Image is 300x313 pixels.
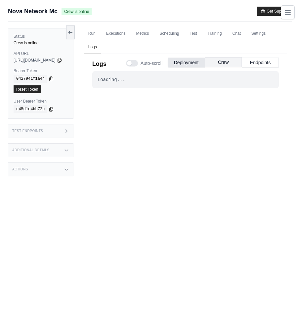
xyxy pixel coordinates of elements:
iframe: Chat Widget [267,281,300,313]
a: Training [204,27,226,41]
a: Settings [247,27,270,41]
div: Widget chat [267,281,300,313]
span: Nova Network Mc [8,7,58,16]
code: 0427941f1a44 [14,75,47,83]
label: Bearer Token [14,68,68,73]
a: Scheduling [155,27,183,41]
label: User Bearer Token [14,99,68,104]
span: Auto-scroll [141,60,162,67]
code: e45d1e4bb72c [14,105,47,113]
a: Reset Token [14,85,41,93]
label: API URL [14,51,68,56]
span: Crew is online [62,8,92,15]
label: Status [14,34,68,39]
a: Test [186,27,201,41]
a: Logs [84,40,101,54]
button: Endpoints [242,58,279,67]
a: Executions [102,27,130,41]
div: Crew is online [14,40,68,46]
button: Get Support [257,7,292,16]
button: Crew [205,57,242,67]
button: Toggle navigation [281,5,295,19]
a: Metrics [132,27,153,41]
div: Loading... [98,76,274,83]
h3: Test Endpoints [12,129,43,133]
p: Logs [92,59,107,68]
h3: Actions [12,167,28,171]
span: [URL][DOMAIN_NAME] [14,58,56,63]
a: Run [84,27,100,41]
button: Deployment [168,58,205,67]
h3: Additional Details [12,148,49,152]
a: Chat [228,27,244,41]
